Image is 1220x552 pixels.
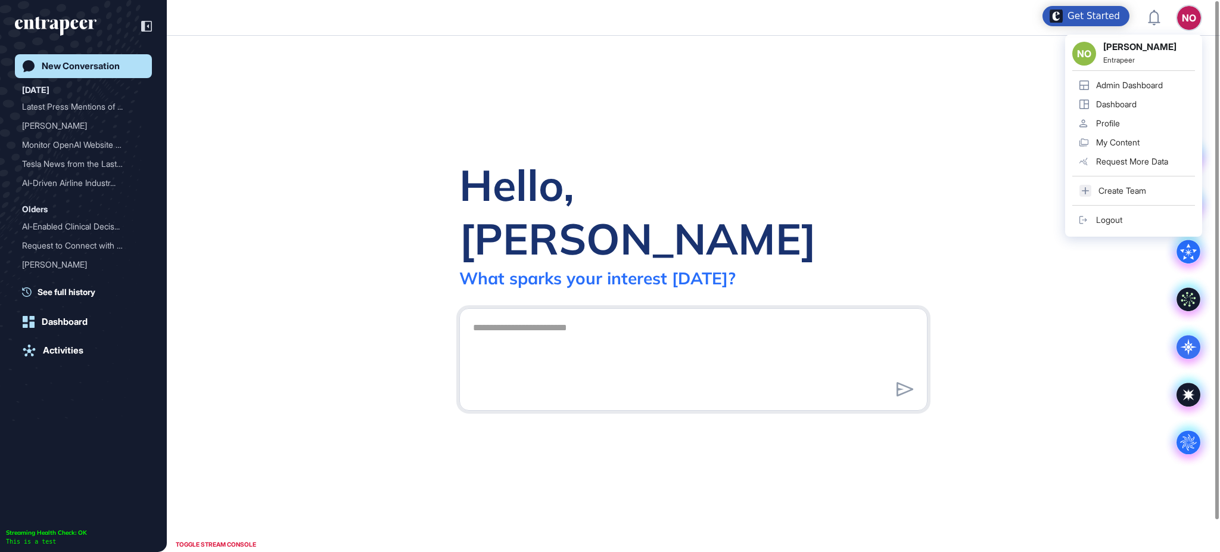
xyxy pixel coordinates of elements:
[1067,10,1120,22] div: Get Started
[22,83,49,97] div: [DATE]
[22,135,135,154] div: Monitor OpenAI Website Ac...
[173,537,259,552] div: TOGGLE STREAM CONSOLE
[22,274,145,293] div: Nova
[22,154,145,173] div: Tesla News from the Last Two Weeks
[22,274,135,293] div: Nova
[22,217,135,236] div: AI-Enabled Clinical Decis...
[1042,6,1129,26] div: Open Get Started checklist
[22,202,48,216] div: Olders
[22,135,145,154] div: Monitor OpenAI Website Activity
[22,236,145,255] div: Request to Connect with Curie
[22,173,145,193] div: AI-Driven Airline Industry Updates
[22,116,145,135] div: Reese
[459,158,928,265] div: Hello, [PERSON_NAME]
[1177,6,1201,30] button: NO
[38,286,95,298] span: See full history
[15,310,152,334] a: Dashboard
[15,17,97,36] div: entrapeer-logo
[22,173,135,193] div: AI-Driven Airline Industr...
[42,317,88,327] div: Dashboard
[15,54,152,78] a: New Conversation
[42,61,120,72] div: New Conversation
[22,97,145,116] div: Latest Press Mentions of OpenAI
[22,217,145,236] div: AI-Enabled Clinical Decision Support Software for Infectious Disease Screening and AMR Program
[22,97,135,116] div: Latest Press Mentions of ...
[22,286,152,298] a: See full history
[22,116,135,135] div: [PERSON_NAME]
[22,255,145,274] div: Reese
[22,236,135,255] div: Request to Connect with C...
[22,154,135,173] div: Tesla News from the Last ...
[22,255,135,274] div: [PERSON_NAME]
[15,339,152,362] a: Activities
[459,268,736,289] div: What sparks your interest [DATE]?
[1050,10,1063,23] img: launcher-image-alternative-text
[43,345,83,356] div: Activities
